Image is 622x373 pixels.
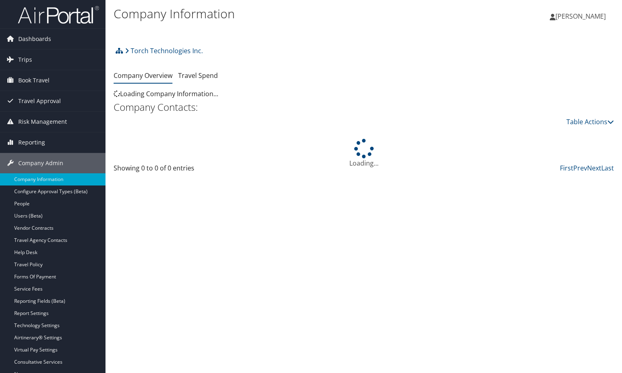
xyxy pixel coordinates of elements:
[18,153,63,173] span: Company Admin
[114,139,614,168] div: Loading...
[114,71,172,80] a: Company Overview
[114,5,447,22] h1: Company Information
[18,29,51,49] span: Dashboards
[18,112,67,132] span: Risk Management
[587,164,601,172] a: Next
[560,164,573,172] a: First
[601,164,614,172] a: Last
[555,12,606,21] span: [PERSON_NAME]
[18,70,50,91] span: Book Travel
[114,100,614,114] h2: Company Contacts:
[18,50,32,70] span: Trips
[18,91,61,111] span: Travel Approval
[18,5,99,24] img: airportal-logo.png
[114,163,230,177] div: Showing 0 to 0 of 0 entries
[566,117,614,126] a: Table Actions
[114,89,218,98] span: Loading Company Information...
[18,132,45,153] span: Reporting
[550,4,614,28] a: [PERSON_NAME]
[178,71,218,80] a: Travel Spend
[573,164,587,172] a: Prev
[125,43,203,59] a: Torch Technologies Inc.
